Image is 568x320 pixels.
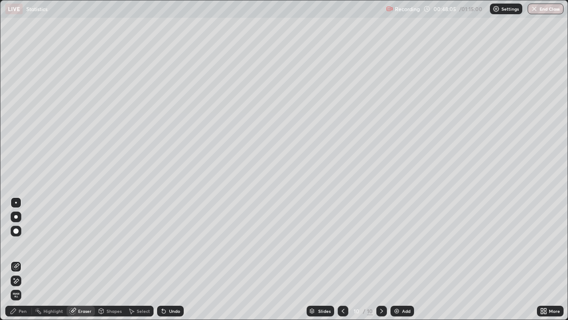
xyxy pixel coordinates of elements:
span: Erase all [11,292,21,298]
p: Settings [501,7,519,11]
img: class-settings-icons [493,5,500,12]
p: LIVE [8,5,20,12]
img: add-slide-button [393,308,400,315]
img: end-class-cross [531,5,538,12]
p: Statistics [26,5,47,12]
div: Undo [169,309,180,313]
div: 10 [352,308,361,314]
img: recording.375f2c34.svg [386,5,393,12]
div: 10 [367,307,373,315]
div: / [363,308,365,314]
div: Select [137,309,150,313]
div: More [549,309,560,313]
button: End Class [528,4,564,14]
div: Eraser [78,309,91,313]
div: Slides [318,309,331,313]
div: Highlight [43,309,63,313]
div: Pen [19,309,27,313]
p: Recording [395,6,420,12]
div: Add [402,309,410,313]
div: Shapes [106,309,122,313]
